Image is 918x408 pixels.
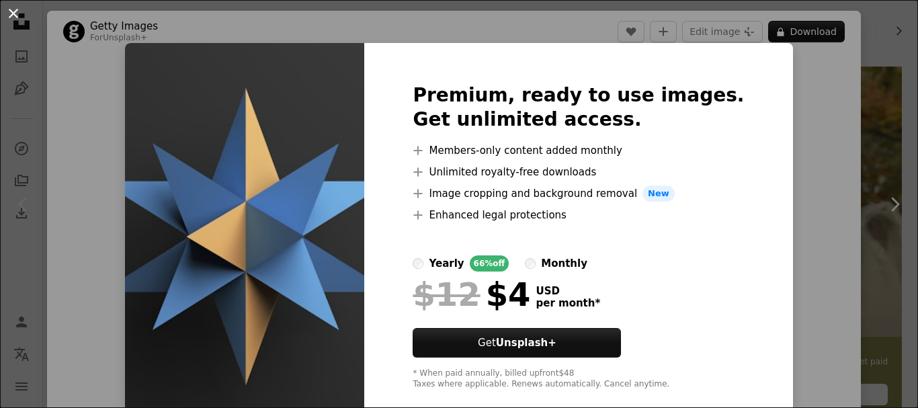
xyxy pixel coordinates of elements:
div: monthly [541,255,587,272]
div: 66% off [470,255,509,272]
div: $4 [413,277,530,312]
span: New [642,186,675,202]
h2: Premium, ready to use images. Get unlimited access. [413,83,744,132]
span: per month * [536,297,600,309]
li: Unlimited royalty-free downloads [413,164,744,180]
button: GetUnsplash+ [413,328,621,358]
span: USD [536,285,600,297]
span: $12 [413,277,480,312]
li: Members-only content added monthly [413,142,744,159]
input: yearly66%off [413,258,423,269]
li: Enhanced legal protections [413,207,744,223]
input: monthly [525,258,536,269]
div: yearly [429,255,464,272]
li: Image cropping and background removal [413,186,744,202]
div: * When paid annually, billed upfront $48 Taxes where applicable. Renews automatically. Cancel any... [413,368,744,390]
strong: Unsplash+ [496,337,556,349]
